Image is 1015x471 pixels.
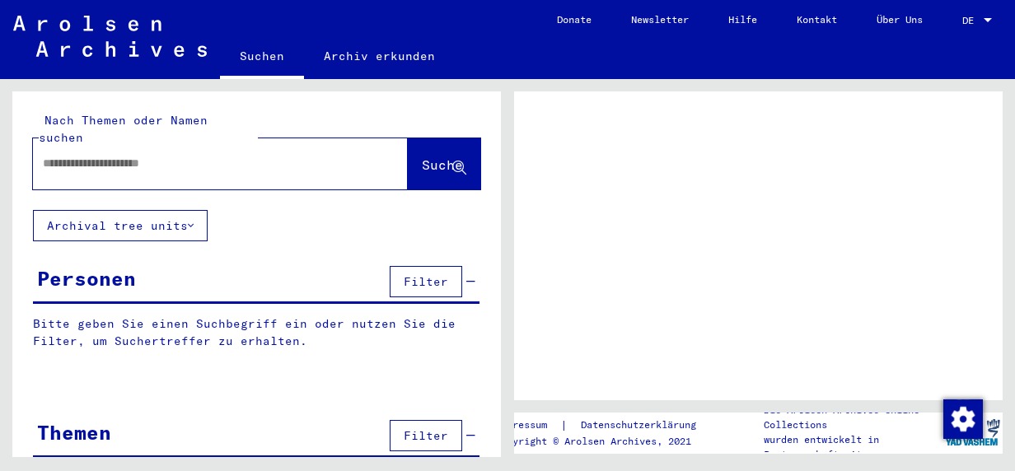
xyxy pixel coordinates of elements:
a: Suchen [220,36,304,79]
a: Impressum [495,417,560,434]
button: Filter [390,266,462,297]
p: Copyright © Arolsen Archives, 2021 [495,434,716,449]
div: Themen [37,417,111,447]
p: Die Arolsen Archives Online-Collections [764,403,942,432]
div: Personen [37,263,136,293]
p: wurden entwickelt in Partnerschaft mit [764,432,942,462]
a: Archiv erkunden [304,36,455,76]
a: Datenschutzerklärung [568,417,716,434]
span: Filter [404,428,448,443]
span: Filter [404,274,448,289]
mat-label: Nach Themen oder Namen suchen [39,113,208,145]
button: Archival tree units [33,210,208,241]
button: Suche [408,138,480,189]
span: Suche [422,156,463,173]
img: Arolsen_neg.svg [13,16,207,57]
img: yv_logo.png [942,412,1003,453]
p: Bitte geben Sie einen Suchbegriff ein oder nutzen Sie die Filter, um Suchertreffer zu erhalten. [33,315,479,350]
img: Zustimmung ändern [943,399,983,439]
span: DE [962,15,980,26]
div: | [495,417,716,434]
button: Filter [390,420,462,451]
